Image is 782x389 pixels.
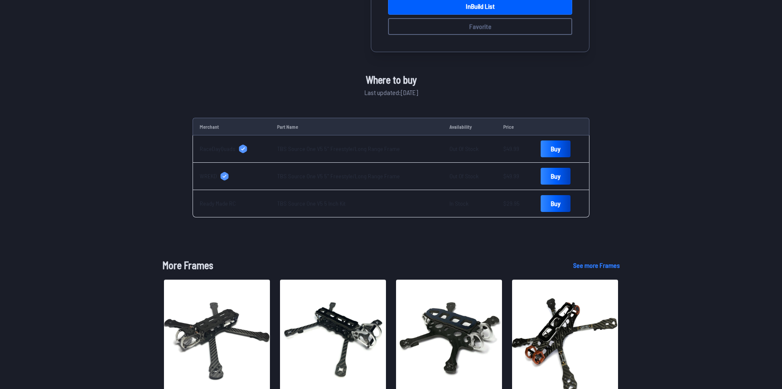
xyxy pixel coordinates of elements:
[277,172,400,180] a: TBS Source One V5 5" Freestyle/Long Range Frame
[541,140,571,157] a: Buy
[277,145,400,152] a: TBS Source One V5 5" Freestyle/Long Range Frame
[193,118,270,135] td: Merchant
[200,172,264,180] a: WREKD
[162,258,560,273] h1: More Frames
[573,260,620,270] a: See more Frames
[443,118,497,135] td: Availability
[270,118,443,135] td: Part Name
[388,18,572,35] button: Favorite
[541,195,571,212] a: Buy
[497,118,534,135] td: Price
[200,145,264,153] a: RaceDayQuads
[365,87,418,98] span: Last updated: [DATE]
[366,72,417,87] span: Where to buy
[443,190,497,217] td: In Stock
[200,199,236,208] span: Ready Made RC
[200,145,235,153] span: RaceDayQuads
[497,135,534,163] td: $49.99
[541,168,571,185] a: Buy
[497,163,534,190] td: $49.99
[497,190,534,217] td: $29.95
[277,200,346,207] a: TBS Source One V5 5 Inch Kit
[200,199,264,208] a: Ready Made RC
[200,172,217,180] span: WREKD
[443,135,497,163] td: Out Of Stock
[443,163,497,190] td: Out Of Stock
